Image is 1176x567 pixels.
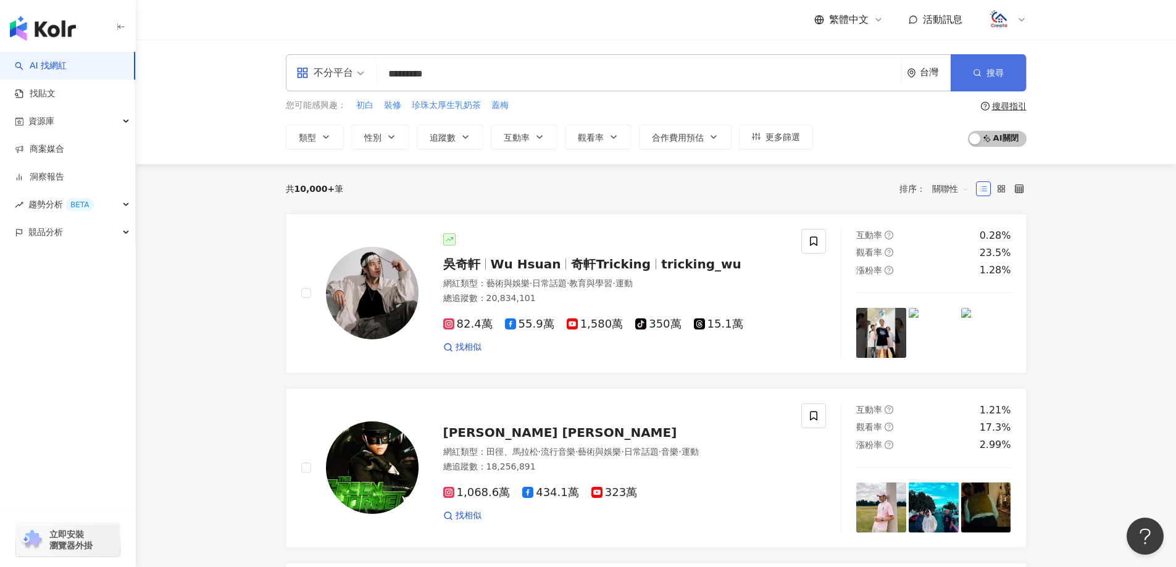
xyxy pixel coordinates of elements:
a: chrome extension立即安裝 瀏覽器外掛 [16,523,120,557]
span: 流行音樂 [541,447,575,457]
span: 350萬 [635,318,681,331]
span: 323萬 [591,486,637,499]
span: 漲粉率 [856,440,882,450]
span: Wu Hsuan [491,257,561,271]
img: post-image [961,308,1011,358]
span: 找相似 [456,510,482,522]
span: 關聯性 [932,179,969,199]
a: 找相似 [443,341,482,354]
div: 總追蹤數 ： 20,834,101 [443,292,787,305]
img: KOL Avatar [326,421,419,514]
div: 23.5% [980,246,1011,260]
span: question-circle [885,423,893,431]
button: 觀看率 [565,125,632,149]
span: appstore [296,67,309,79]
span: 趨勢分析 [28,191,94,218]
span: environment [907,68,916,78]
button: 搜尋 [951,54,1026,91]
div: 1.21% [980,404,1011,417]
span: 資源庫 [28,107,54,135]
span: 10,000+ [294,184,335,194]
div: BETA [65,199,94,211]
img: post-image [909,482,959,532]
span: 1,580萬 [567,318,623,331]
button: 性別 [351,125,409,149]
span: 互動率 [856,405,882,415]
span: 教育與學習 [569,278,612,288]
span: [PERSON_NAME] [PERSON_NAME] [443,425,677,440]
span: 互動率 [504,133,530,143]
span: · [567,278,569,288]
span: 日常話題 [532,278,567,288]
button: 類型 [286,125,344,149]
div: 台灣 [920,67,951,78]
img: logo [10,16,76,41]
span: 合作費用預估 [652,133,704,143]
span: 互動率 [856,230,882,240]
img: chrome extension [20,530,44,550]
button: 珍珠太厚生乳奶茶 [411,99,482,112]
span: rise [15,201,23,209]
a: 找貼文 [15,88,56,100]
div: 17.3% [980,421,1011,434]
span: 追蹤數 [430,133,456,143]
span: 55.9萬 [505,318,554,331]
span: question-circle [885,441,893,449]
div: 共 筆 [286,184,344,194]
span: 裝修 [384,99,401,112]
span: · [621,447,623,457]
span: 藝術與娛樂 [578,447,621,457]
div: 網紅類型 ： [443,446,787,458]
div: 排序： [899,179,976,199]
a: 商案媒合 [15,143,64,155]
iframe: Help Scout Beacon - Open [1127,518,1164,555]
span: 您可能感興趣： [286,99,346,112]
img: post-image [961,482,1011,532]
span: · [575,447,578,457]
span: 觀看率 [578,133,604,143]
span: 搜尋 [986,68,1004,78]
span: · [612,278,615,288]
a: 找相似 [443,510,482,522]
img: logo.png [988,8,1011,31]
span: 觀看率 [856,247,882,257]
button: 初白 [356,99,374,112]
button: 互動率 [491,125,557,149]
span: 活動訊息 [923,14,962,25]
span: 更多篩選 [765,132,800,142]
div: 總追蹤數 ： 18,256,891 [443,461,787,473]
button: 蓋梅 [491,99,509,112]
div: 0.28% [980,229,1011,242]
span: 找相似 [456,341,482,354]
span: 觀看率 [856,422,882,432]
span: 立即安裝 瀏覽器外掛 [49,529,93,551]
div: 不分平台 [296,63,353,83]
a: KOL Avatar[PERSON_NAME] [PERSON_NAME]網紅類型：田徑、馬拉松·流行音樂·藝術與娛樂·日常話題·音樂·運動總追蹤數：18,256,8911,068.6萬434.... [286,388,1027,548]
span: 藝術與娛樂 [486,278,530,288]
span: 1,068.6萬 [443,486,511,499]
div: 搜尋指引 [992,101,1027,111]
span: 奇軒Tricking [571,257,651,271]
span: 競品分析 [28,218,63,246]
span: 類型 [299,133,316,143]
span: 運動 [615,278,633,288]
div: 1.28% [980,263,1011,277]
button: 更多篩選 [739,125,813,149]
span: 434.1萬 [522,486,579,499]
img: post-image [909,308,959,358]
span: · [530,278,532,288]
a: KOL Avatar吳奇軒Wu Hsuan奇軒Trickingtricking_wu網紅類型：藝術與娛樂·日常話題·教育與學習·運動總追蹤數：20,834,10182.4萬55.9萬1,580萬... [286,213,1027,373]
span: 漲粉率 [856,265,882,275]
button: 裝修 [383,99,402,112]
span: 田徑、馬拉松 [486,447,538,457]
a: 洞察報告 [15,171,64,183]
img: post-image [856,482,906,532]
div: 網紅類型 ： [443,278,787,290]
span: · [538,447,541,457]
span: 音樂 [661,447,678,457]
img: KOL Avatar [326,247,419,339]
span: 運動 [682,447,699,457]
span: 繁體中文 [829,13,869,27]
